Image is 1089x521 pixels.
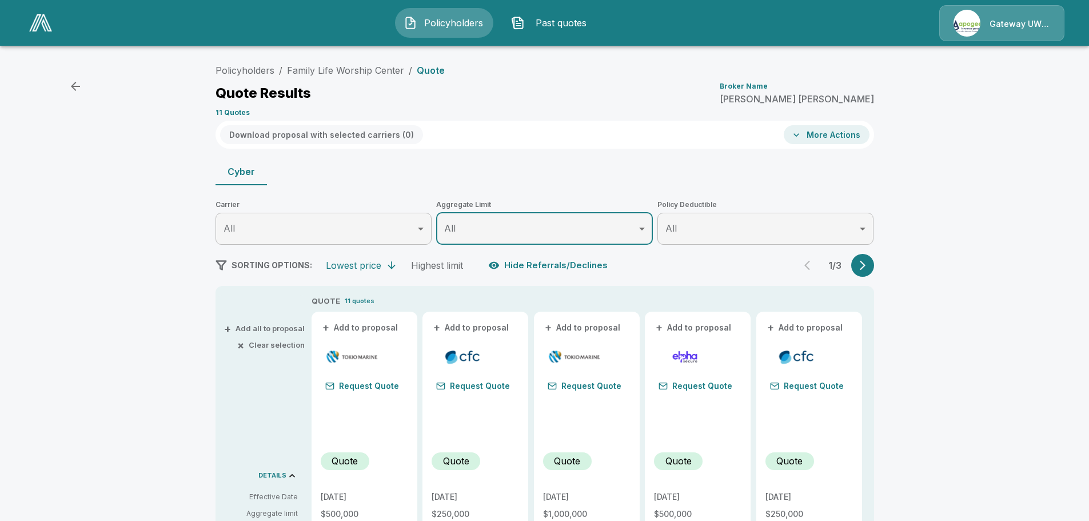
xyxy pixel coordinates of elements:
[409,63,412,77] li: /
[404,16,417,30] img: Policyholders Icon
[529,16,592,30] span: Past quotes
[422,16,485,30] span: Policyholders
[395,8,493,38] button: Policyholders IconPolicyholders
[226,325,305,332] button: +Add all to proposal
[784,125,869,144] button: More Actions
[322,324,329,332] span: +
[657,199,874,210] span: Policy Deductible
[665,454,692,468] p: Quote
[543,493,631,501] p: [DATE]
[486,254,612,276] button: Hide Referrals/Declines
[332,454,358,468] p: Quote
[29,14,52,31] img: AA Logo
[443,454,469,468] p: Quote
[720,94,874,104] p: [PERSON_NAME] [PERSON_NAME]
[216,63,445,77] nav: breadcrumb
[511,16,525,30] img: Past quotes Icon
[240,341,305,349] button: ×Clear selection
[659,348,712,365] img: elphacyberenhanced
[216,109,250,116] p: 11 Quotes
[654,378,737,394] button: Request Quote
[433,324,440,332] span: +
[325,348,378,365] img: tmhcccyber
[543,378,626,394] button: Request Quote
[224,222,235,234] span: All
[720,83,768,90] p: Broker Name
[436,348,489,365] img: cfccyber
[665,222,677,234] span: All
[765,493,853,501] p: [DATE]
[225,508,298,519] p: Aggregate limit
[767,324,774,332] span: +
[824,261,847,270] p: 1 / 3
[216,199,432,210] span: Carrier
[225,492,298,502] p: Effective Date
[432,378,514,394] button: Request Quote
[220,125,423,144] button: Download proposal with selected carriers (0)
[216,65,274,76] a: Policyholders
[554,454,580,468] p: Quote
[654,510,741,518] p: $500,000
[279,63,282,77] li: /
[411,260,463,271] div: Highest limit
[548,348,601,365] img: tmhcccyber
[326,260,381,271] div: Lowest price
[345,296,374,306] p: 11 quotes
[287,65,404,76] a: Family Life Worship Center
[216,86,311,100] p: Quote Results
[232,260,312,270] span: SORTING OPTIONS:
[543,510,631,518] p: $1,000,000
[258,472,286,479] p: DETAILS
[312,296,340,307] p: QUOTE
[765,321,845,334] button: +Add to proposal
[436,199,653,210] span: Aggregate Limit
[654,493,741,501] p: [DATE]
[417,66,445,75] p: Quote
[770,348,823,365] img: cfccyberadmitted
[224,325,231,332] span: +
[432,510,519,518] p: $250,000
[543,321,623,334] button: +Add to proposal
[776,454,803,468] p: Quote
[432,321,512,334] button: +Add to proposal
[765,378,848,394] button: Request Quote
[237,341,244,349] span: ×
[765,510,853,518] p: $250,000
[216,158,267,185] button: Cyber
[321,321,401,334] button: +Add to proposal
[432,493,519,501] p: [DATE]
[321,510,408,518] p: $500,000
[654,321,734,334] button: +Add to proposal
[321,378,404,394] button: Request Quote
[444,222,456,234] span: All
[656,324,663,332] span: +
[502,8,601,38] button: Past quotes IconPast quotes
[545,324,552,332] span: +
[321,493,408,501] p: [DATE]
